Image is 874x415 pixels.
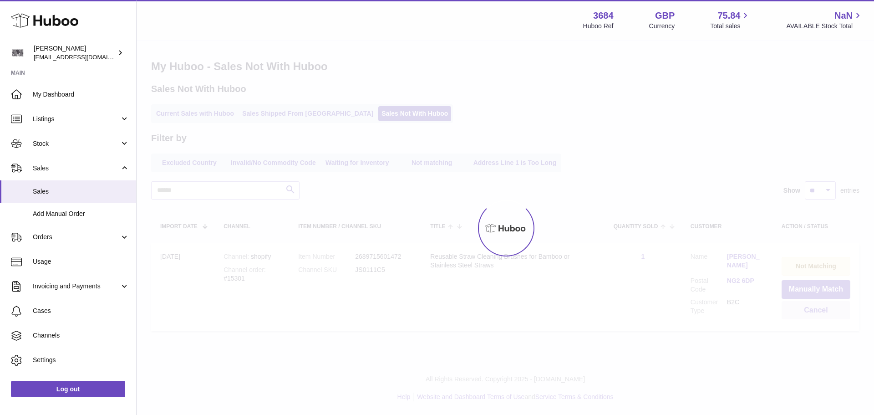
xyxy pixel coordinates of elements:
div: Huboo Ref [583,22,614,31]
span: Settings [33,356,129,364]
span: Total sales [710,22,751,31]
span: Listings [33,115,120,123]
strong: GBP [655,10,675,22]
a: NaN AVAILABLE Stock Total [786,10,863,31]
div: [PERSON_NAME] [34,44,116,61]
a: 75.84 Total sales [710,10,751,31]
span: Sales [33,187,129,196]
span: Usage [33,257,129,266]
span: [EMAIL_ADDRESS][DOMAIN_NAME] [34,53,134,61]
span: Cases [33,307,129,315]
span: 75.84 [717,10,740,22]
span: Orders [33,233,120,241]
img: theinternationalventure@gmail.com [11,46,25,60]
strong: 3684 [593,10,614,22]
span: Invoicing and Payments [33,282,120,291]
span: Add Manual Order [33,210,129,218]
span: AVAILABLE Stock Total [786,22,863,31]
span: Channels [33,331,129,340]
a: Log out [11,381,125,397]
div: Currency [649,22,675,31]
span: My Dashboard [33,90,129,99]
span: NaN [834,10,853,22]
span: Stock [33,139,120,148]
span: Sales [33,164,120,173]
